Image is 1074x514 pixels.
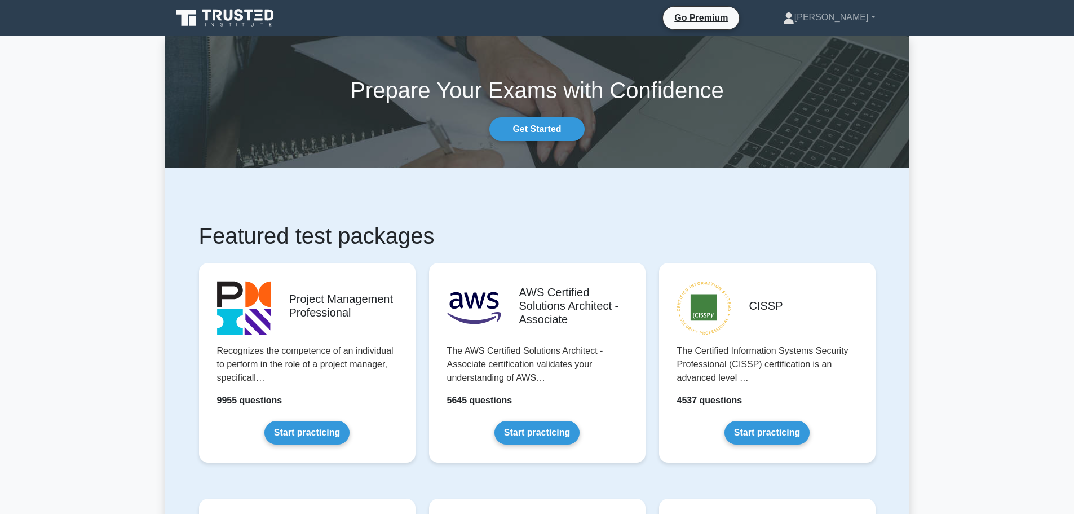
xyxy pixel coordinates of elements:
[264,421,350,445] a: Start practicing
[724,421,810,445] a: Start practicing
[165,77,909,104] h1: Prepare Your Exams with Confidence
[494,421,580,445] a: Start practicing
[668,11,735,25] a: Go Premium
[756,6,903,29] a: [PERSON_NAME]
[199,222,876,249] h1: Featured test packages
[489,117,584,141] a: Get Started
